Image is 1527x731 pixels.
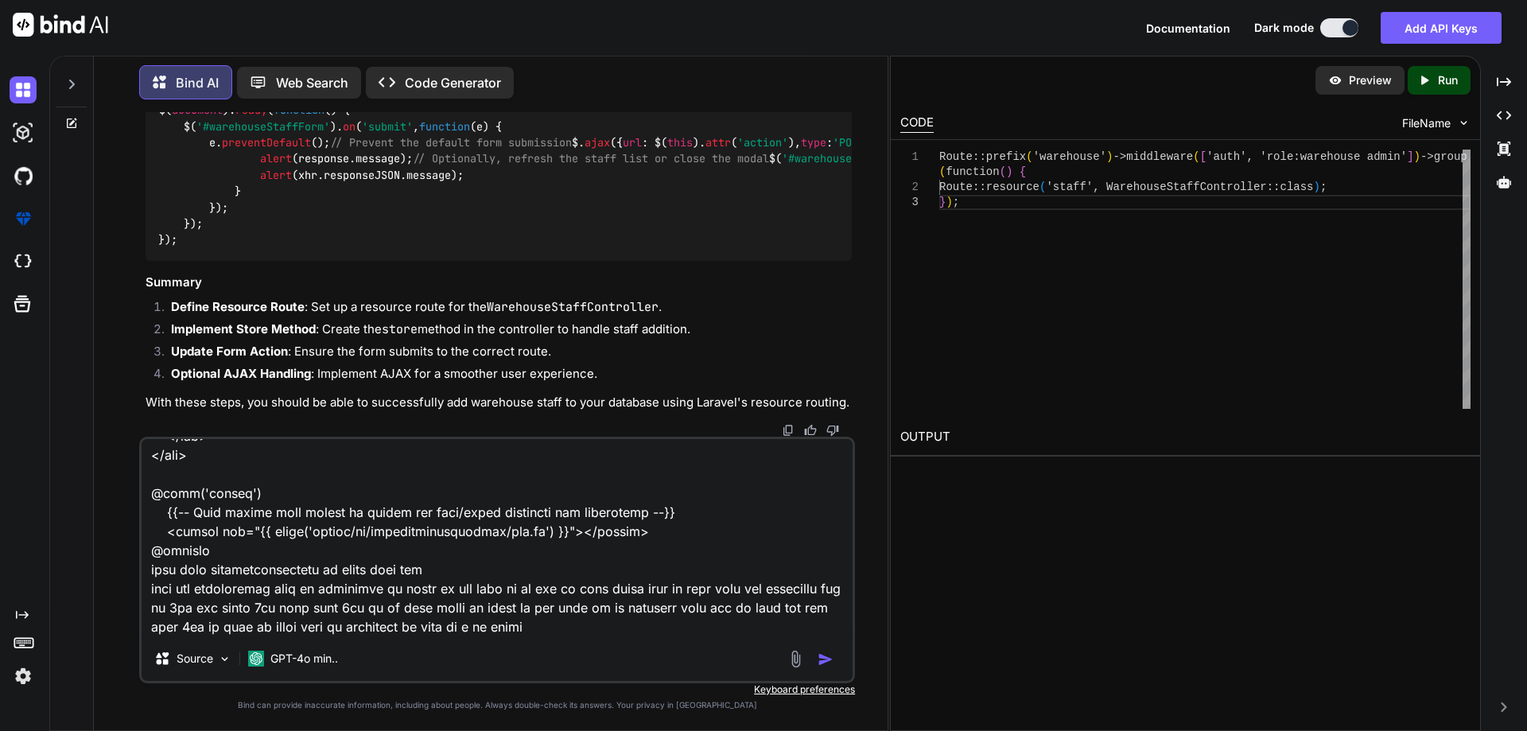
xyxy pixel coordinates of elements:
span: 'warehouse' [1032,150,1105,163]
span: function [274,103,324,118]
span: ) [946,196,952,208]
img: attachment [787,650,805,668]
span: ; [1320,181,1327,193]
span: 'auth', 'role:warehouse admin' [1206,150,1407,163]
p: Web Search [276,73,348,92]
span: 'action' [737,135,788,150]
div: 3 [900,195,919,210]
span: url [623,135,642,150]
p: With these steps, you should be able to successfully add warehouse staff to your database using L... [146,394,852,412]
span: ; [952,196,958,208]
button: Add API Keys [1381,12,1502,44]
span: function [946,165,999,178]
button: Documentation [1146,20,1230,37]
img: darkChat [10,76,37,103]
p: Bind can provide inaccurate information, including about people. Always double-check its answers.... [139,699,855,711]
span: alert [260,168,292,182]
span: preventDefault [222,135,311,150]
span: ( [1026,150,1032,163]
img: preview [1328,73,1342,87]
span: ) [1413,150,1420,163]
img: settings [10,663,37,690]
span: e [476,119,483,134]
span: message [406,168,451,182]
span: Documentation [1146,21,1230,35]
img: icon [818,651,833,667]
p: GPT-4o min.. [270,651,338,667]
li: : Create the method in the controller to handle staff addition. [158,321,852,343]
img: GPT-4o mini [248,651,264,667]
img: copy [782,424,795,437]
p: Bind AI [176,73,219,92]
span: ( [939,165,946,178]
span: { [1019,165,1025,178]
span: function [419,119,470,134]
textarea: <?lor ipsumdolo Sit\Amet\Consectetur\Adipiscinge; sed Doe\Tempor\Incid; utl Etdolorem; ali Eni\Ad... [142,439,853,636]
span: 'submit' [362,119,413,134]
span: Dark mode [1254,20,1314,36]
span: ) [1313,181,1319,193]
code: store [382,321,418,337]
span: 'POST' [833,135,871,150]
span: ] [1407,150,1413,163]
p: Preview [1349,72,1392,88]
span: Route::resource [939,181,1039,193]
span: ( [999,165,1005,178]
span: } [939,196,946,208]
img: darkAi-studio [10,119,37,146]
strong: Define Resource Route [171,299,305,314]
p: Source [177,651,213,667]
span: ajax [585,135,610,150]
h2: OUTPUT [891,418,1480,456]
img: like [804,424,817,437]
img: premium [10,205,37,232]
span: [ [1199,150,1206,163]
span: on [343,119,356,134]
img: cloudideIcon [10,248,37,275]
span: ready [235,103,267,118]
span: Route::prefix [939,150,1026,163]
span: type [801,135,826,150]
li: : Set up a resource route for the . [158,298,852,321]
p: Code Generator [405,73,501,92]
img: githubDark [10,162,37,189]
strong: Optional AJAX Handling [171,366,311,381]
span: ) [1106,150,1113,163]
span: '#warehousesModaladdStaff' [782,152,947,166]
span: attr [705,135,731,150]
span: 'staff', WarehouseStaffController::class [1046,181,1313,193]
span: ( [1193,150,1199,163]
p: Run [1438,72,1458,88]
div: 2 [900,180,919,195]
span: document [172,103,223,118]
div: 1 [900,150,919,165]
strong: Implement Store Method [171,321,316,336]
p: Keyboard preferences [139,683,855,696]
span: ->middleware [1113,150,1193,163]
span: message [356,152,400,166]
img: Pick Models [218,652,231,666]
span: responseJSON [324,168,400,182]
span: ( [1039,181,1046,193]
span: alert [260,152,292,166]
li: : Ensure the form submits to the correct route. [158,343,852,365]
span: // Prevent the default form submission [330,135,572,150]
strong: Update Form Action [171,344,288,359]
h3: Summary [146,274,852,292]
img: dislike [826,424,839,437]
span: this [667,135,693,150]
img: chevron down [1457,116,1471,130]
span: ) [1006,165,1012,178]
span: ->group [1420,150,1467,163]
code: WarehouseStaffController [487,299,659,315]
span: '#warehouseStaffForm' [196,119,330,134]
img: Bind AI [13,13,108,37]
span: FileName [1402,115,1451,131]
span: // Optionally, refresh the staff list or close the modal [413,152,769,166]
div: CODE [900,114,934,133]
li: : Implement AJAX for a smoother user experience. [158,365,852,387]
